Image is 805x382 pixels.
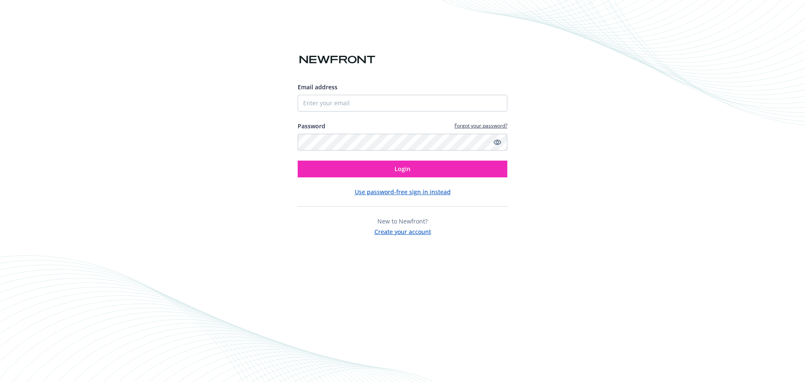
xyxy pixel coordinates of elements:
[454,122,507,129] a: Forgot your password?
[395,165,410,173] span: Login
[377,217,428,225] span: New to Newfront?
[355,187,451,196] button: Use password-free sign in instead
[374,226,431,236] button: Create your account
[298,134,507,151] input: Enter your password
[298,122,325,130] label: Password
[298,52,377,67] img: Newfront logo
[492,137,502,147] a: Show password
[298,95,507,112] input: Enter your email
[298,161,507,177] button: Login
[298,83,338,91] span: Email address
